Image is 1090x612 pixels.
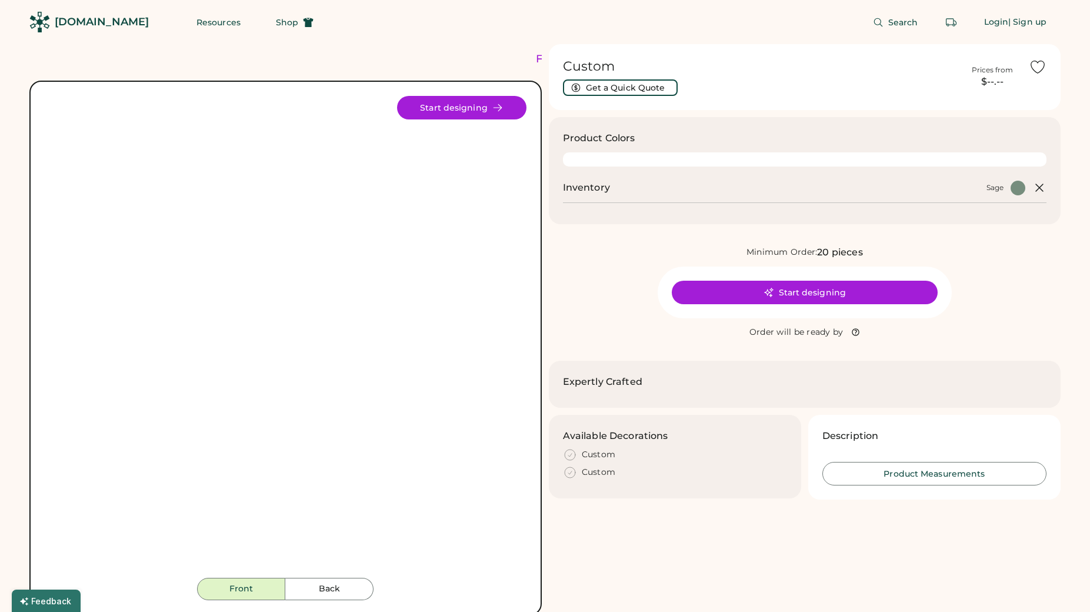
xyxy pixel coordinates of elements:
div: Minimum Order: [746,247,818,258]
button: Start designing [672,281,938,304]
button: Shop [262,11,328,34]
div: 20 pieces [817,245,862,260]
button: Get a Quick Quote [563,79,678,96]
button: Front [197,578,285,600]
button: Start designing [397,96,526,119]
div: FREE SHIPPING [536,51,637,67]
button: Product Measurements [822,462,1046,485]
div: Custom [582,467,616,478]
div: $--.-- [963,75,1022,89]
div: Order will be ready by [749,327,844,338]
h2: Expertly Crafted [563,375,642,389]
div: [DOMAIN_NAME] [55,15,149,29]
div: Sage [986,183,1004,192]
span: Search [888,18,918,26]
img: Product Image [45,96,526,578]
span: Shop [276,18,298,26]
h3: Available Decorations [563,429,668,443]
div: Custom [582,449,616,461]
h3: Product Colors [563,131,635,145]
h1: Custom [563,58,956,75]
button: Search [859,11,932,34]
img: Rendered Logo - Screens [29,12,50,32]
button: Resources [182,11,255,34]
h2: Inventory [563,181,610,195]
div: Prices from [972,65,1013,75]
div: Login [984,16,1009,28]
button: Retrieve an order [939,11,963,34]
h3: Description [822,429,879,443]
button: Back [285,578,374,600]
div: | Sign up [1008,16,1046,28]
